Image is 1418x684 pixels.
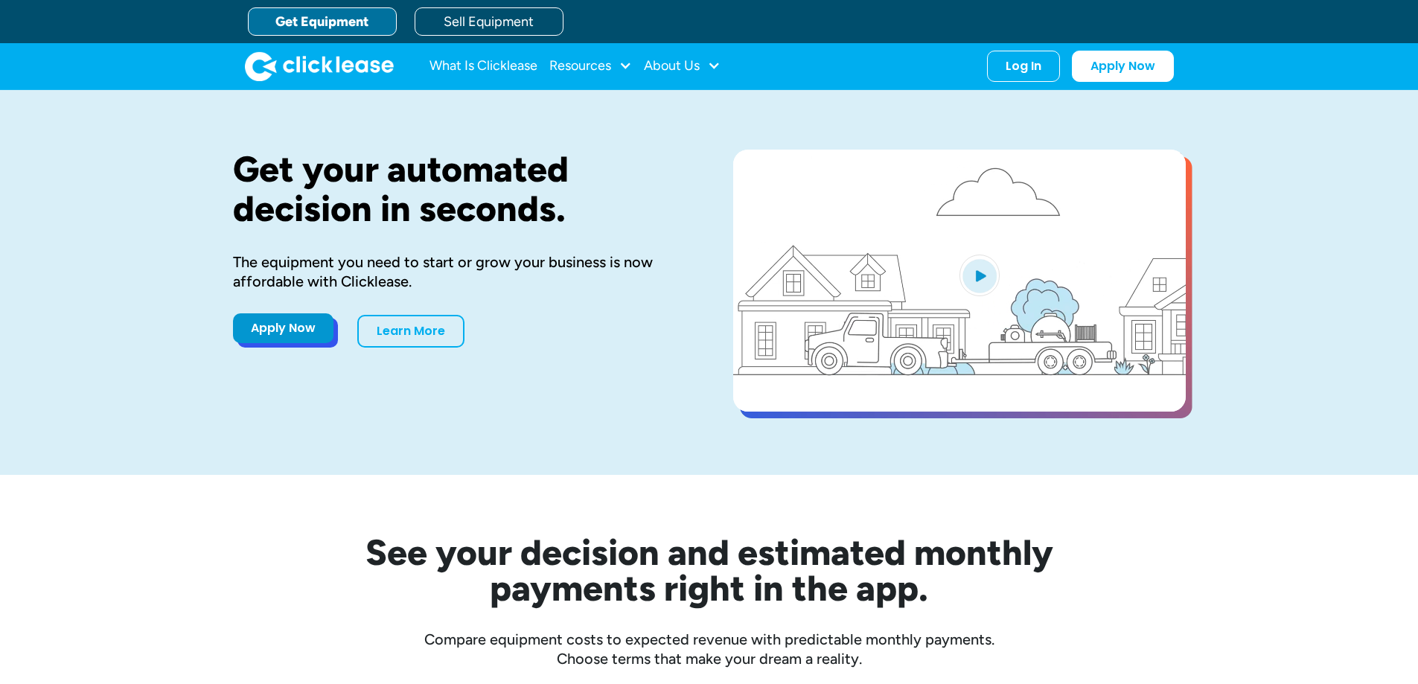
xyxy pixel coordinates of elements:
div: Resources [549,51,632,81]
img: Clicklease logo [245,51,394,81]
a: Apply Now [233,313,333,343]
h1: Get your automated decision in seconds. [233,150,686,228]
div: Log In [1006,59,1041,74]
a: Apply Now [1072,51,1174,82]
a: Learn More [357,315,464,348]
div: The equipment you need to start or grow your business is now affordable with Clicklease. [233,252,686,291]
div: About Us [644,51,721,81]
img: Blue play button logo on a light blue circular background [959,255,1000,296]
a: What Is Clicklease [429,51,537,81]
a: home [245,51,394,81]
a: open lightbox [733,150,1186,412]
a: Sell Equipment [415,7,563,36]
div: Compare equipment costs to expected revenue with predictable monthly payments. Choose terms that ... [233,630,1186,668]
h2: See your decision and estimated monthly payments right in the app. [293,534,1126,606]
a: Get Equipment [248,7,397,36]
